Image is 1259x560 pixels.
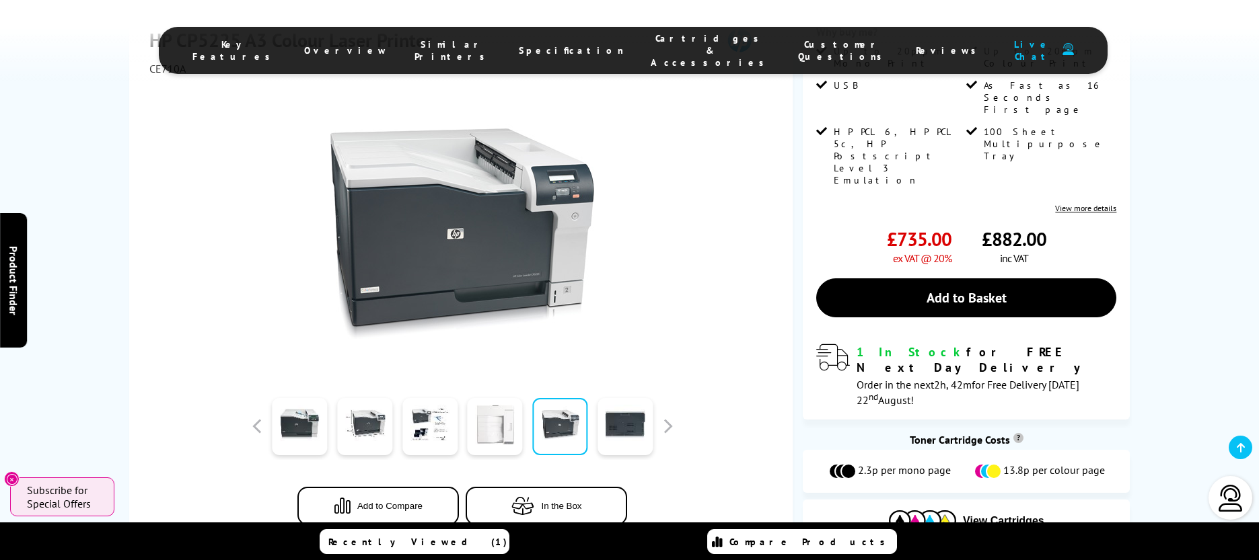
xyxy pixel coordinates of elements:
[984,79,1114,116] span: As Fast as 16 Seconds First page
[1013,433,1023,443] sup: Cost per page
[858,463,951,479] span: 2.3p per mono page
[963,515,1044,527] span: View Cartridges
[304,44,388,56] span: Overview
[707,529,897,554] a: Compare Products
[1055,203,1116,213] a: View more details
[1217,485,1244,512] img: user-headset-light.svg
[192,38,277,63] span: Key Features
[982,227,1046,251] span: £882.00
[889,510,956,531] img: Cartridges
[857,344,1116,375] div: for FREE Next Day Delivery
[541,501,581,511] span: In the Box
[651,32,771,69] span: Cartridges & Accessories
[798,38,889,63] span: Customer Questions
[834,126,964,186] span: HP PCL 6, HP PCL 5c, HP Postscript Level 3 Emulation
[297,487,459,525] button: Add to Compare
[1003,463,1105,479] span: 13.8p per colour page
[984,126,1114,162] span: 100 Sheet Multipurpose Tray
[834,79,857,91] span: USB
[887,227,951,251] span: £735.00
[803,433,1130,446] div: Toner Cartridge Costs
[415,38,492,63] span: Similar Printers
[857,344,966,360] span: 1 In Stock
[934,378,972,391] span: 2h, 42m
[1000,251,1028,265] span: inc VAT
[869,391,878,403] sup: nd
[27,483,101,510] span: Subscribe for Special Offers
[893,251,951,265] span: ex VAT @ 20%
[729,536,892,548] span: Compare Products
[357,501,423,511] span: Add to Compare
[816,344,1116,406] div: modal_delivery
[857,378,1079,407] span: Order in the next for Free Delivery [DATE] 22 August!
[330,102,594,366] img: HP CP5225 Thumbnail
[4,471,20,487] button: Close
[816,278,1116,317] a: Add to Basket
[519,44,624,56] span: Specification
[1063,43,1074,56] img: user-headset-duotone.svg
[7,245,20,315] span: Product Finder
[328,536,507,548] span: Recently Viewed (1)
[916,44,983,56] span: Reviews
[466,487,627,525] button: In the Box
[320,529,509,554] a: Recently Viewed (1)
[1010,38,1056,63] span: Live Chat
[813,510,1120,532] button: View Cartridges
